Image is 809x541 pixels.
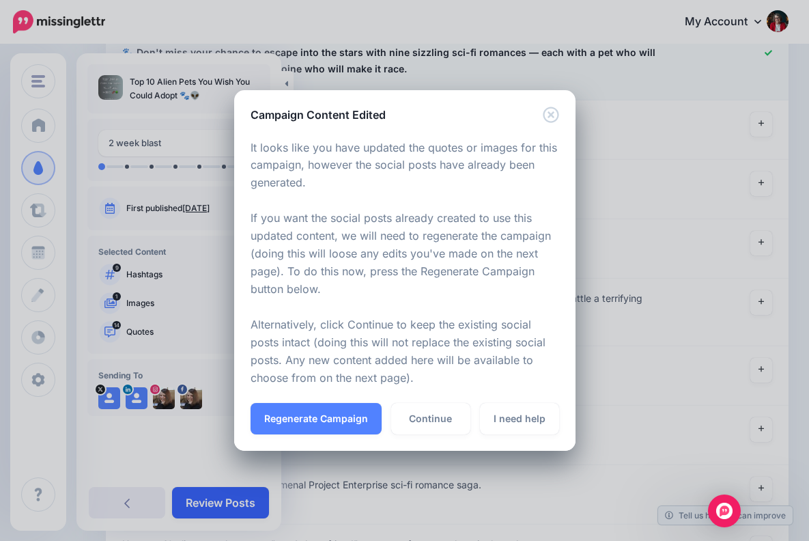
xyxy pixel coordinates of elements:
[480,403,559,434] a: I need help
[251,139,559,387] p: It looks like you have updated the quotes or images for this campaign, however the social posts h...
[708,495,741,527] div: Open Intercom Messenger
[251,403,382,434] button: Regenerate Campaign
[251,107,386,123] h5: Campaign Content Edited
[543,107,559,124] button: Close
[391,403,470,434] a: Continue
